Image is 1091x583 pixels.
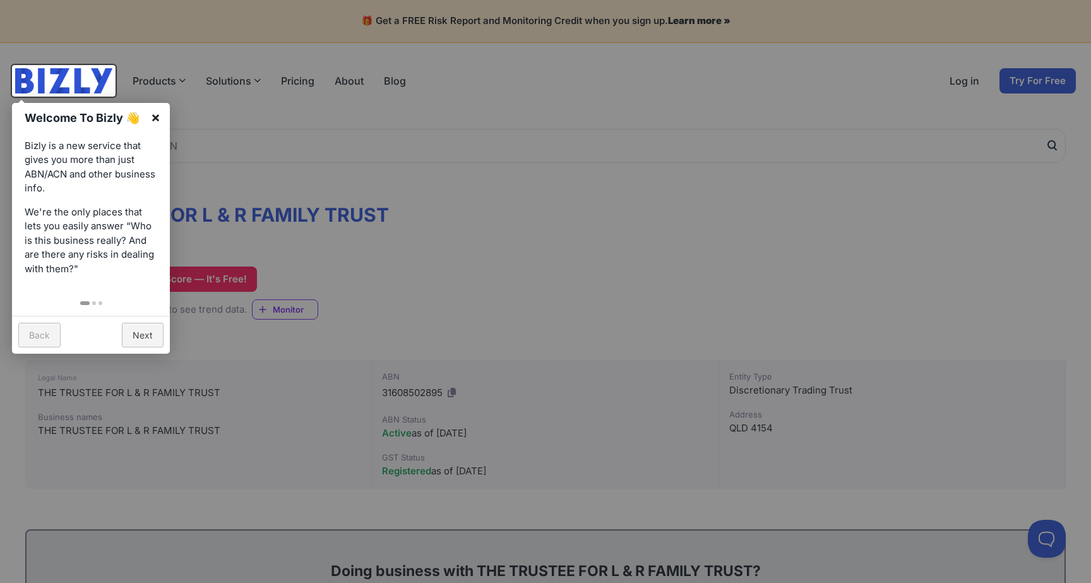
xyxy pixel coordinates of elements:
p: We're the only places that lets you easily answer “Who is this business really? And are there any... [25,205,157,277]
h1: Welcome To Bizly 👋 [25,109,144,126]
a: Back [18,323,61,347]
a: × [141,103,170,131]
p: Bizly is a new service that gives you more than just ABN/ACN and other business info. [25,139,157,196]
a: Next [122,323,164,347]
